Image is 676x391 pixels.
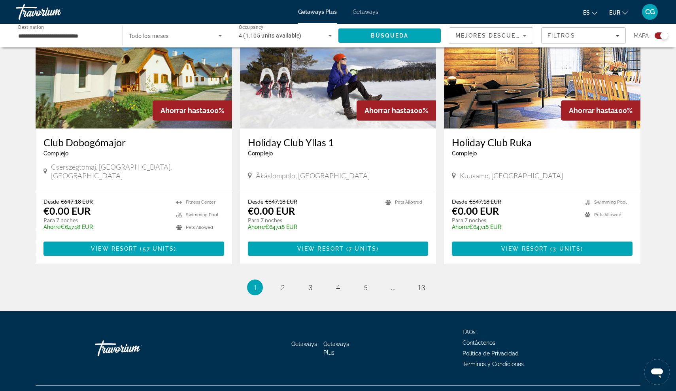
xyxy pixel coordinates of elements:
input: Select destination [18,31,112,41]
span: View Resort [297,246,344,252]
span: es [583,9,590,16]
span: Destination [18,24,44,30]
a: Términos y Condiciones [463,361,524,367]
button: View Resort(3 units) [452,242,633,256]
div: 100% [153,100,232,121]
span: ( ) [548,246,583,252]
span: 57 units [143,246,174,252]
button: User Menu [640,4,660,20]
span: Ahorre [43,224,60,230]
span: 2 [281,283,285,292]
span: €647.18 EUR [61,198,93,205]
span: Complejo [452,150,477,157]
a: Holiday Club Yllas 1 [248,136,429,148]
span: ... [391,283,396,292]
mat-select: Sort by [455,31,527,40]
span: Complejo [248,150,273,157]
span: Desde [43,198,59,205]
p: Para 7 noches [452,217,577,224]
span: Desde [248,198,263,205]
p: €647.18 EUR [43,224,168,230]
button: View Resort(57 units) [43,242,224,256]
button: Change language [583,7,597,18]
span: 3 units [553,246,581,252]
span: €647.18 EUR [265,198,297,205]
span: Getaways Plus [298,9,337,15]
a: Política de Privacidad [463,350,519,357]
span: Ahorre [452,224,469,230]
span: Ahorrar hasta [569,106,615,115]
span: Pets Allowed [594,212,621,217]
button: Search [338,28,441,43]
span: Pets Allowed [395,200,422,205]
span: Swimming Pool [186,212,218,217]
span: Ahorre [248,224,265,230]
a: Club Dobogómajor [43,136,224,148]
img: Holiday Club Ruka [444,2,640,128]
a: Go Home [95,336,174,360]
span: Äkäslompolo, [GEOGRAPHIC_DATA] [256,171,370,180]
button: View Resort(7 units) [248,242,429,256]
button: Change currency [609,7,628,18]
a: Getaways [353,9,378,15]
span: Ahorrar hasta [364,106,410,115]
span: Mapa [634,30,649,41]
p: Para 7 noches [248,217,378,224]
span: Complejo [43,150,68,157]
iframe: Botón para iniciar la ventana de mensajería [644,359,670,385]
span: 13 [417,283,425,292]
span: Todo los meses [129,33,169,39]
span: CG [645,8,655,16]
span: Desde [452,198,467,205]
span: Ahorrar hasta [161,106,206,115]
a: Travorium [16,2,95,22]
a: Getaways [291,341,317,347]
p: €0.00 EUR [452,205,499,217]
span: Occupancy [239,25,264,30]
p: €647.18 EUR [248,224,378,230]
span: 4 [336,283,340,292]
span: Pets Allowed [186,225,213,230]
span: View Resort [91,246,138,252]
span: Filtros [548,32,575,39]
a: Holiday Club Ruka [452,136,633,148]
img: Holiday Club Yllas 1 [240,2,436,128]
a: FAQs [463,329,476,335]
span: Kuusamo, [GEOGRAPHIC_DATA] [460,171,563,180]
div: 100% [561,100,640,121]
span: Mejores descuentos [455,32,534,39]
span: 7 units [349,246,376,252]
button: Filters [541,27,626,44]
span: ( ) [344,246,379,252]
span: Búsqueda [371,32,409,39]
span: €647.18 EUR [469,198,501,205]
p: €0.00 EUR [43,205,91,217]
span: View Resort [501,246,548,252]
span: 1 [253,283,257,292]
nav: Pagination [36,280,640,295]
span: Fitness Center [186,200,215,205]
a: Contáctenos [463,340,495,346]
div: 100% [357,100,436,121]
span: Swimming Pool [594,200,627,205]
span: ( ) [138,246,176,252]
p: Para 7 noches [43,217,168,224]
a: Getaways Plus [323,341,349,356]
span: 3 [308,283,312,292]
p: €647.18 EUR [452,224,577,230]
img: Club Dobogómajor [36,2,232,128]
